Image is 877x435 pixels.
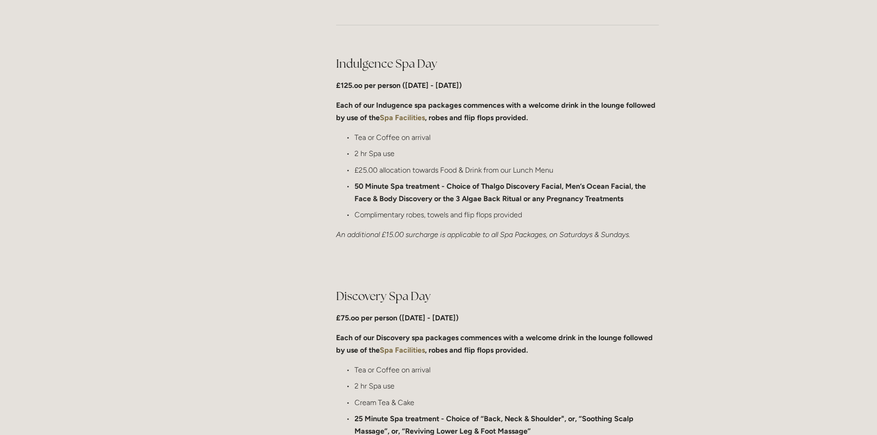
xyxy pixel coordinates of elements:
strong: Each of our Indugence spa packages commences with a welcome drink in the lounge followed by use o... [336,101,657,122]
strong: 50 Minute Spa treatment - Choice of Thalgo Discovery Facial, Men’s Ocean Facial, the Face & Body ... [354,182,648,203]
strong: Each of our Discovery spa packages commences with a welcome drink in the lounge followed by use o... [336,333,655,354]
p: 2 hr Spa use [354,147,659,160]
strong: £125.oo per person ([DATE] - [DATE]) [336,81,462,90]
h2: Indulgence Spa Day [336,56,659,72]
p: £25.00 allocation towards Food & Drink from our Lunch Menu [354,164,659,176]
strong: , robes and flip flops provided. [425,346,528,354]
p: Tea or Coffee on arrival [354,131,659,144]
p: Complimentary robes, towels and flip flops provided [354,209,659,221]
p: Cream Tea & Cake [354,396,659,409]
a: Spa Facilities [380,113,425,122]
strong: , robes and flip flops provided. [425,113,528,122]
em: An additional £15.00 surcharge is applicable to all Spa Packages, on Saturdays & Sundays. [336,230,630,239]
p: Tea or Coffee on arrival [354,364,659,376]
h2: Discovery Spa Day [336,288,659,304]
strong: £75.oo per person ([DATE] - [DATE]) [336,313,459,322]
a: Spa Facilities [380,346,425,354]
p: 2 hr Spa use [354,380,659,392]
